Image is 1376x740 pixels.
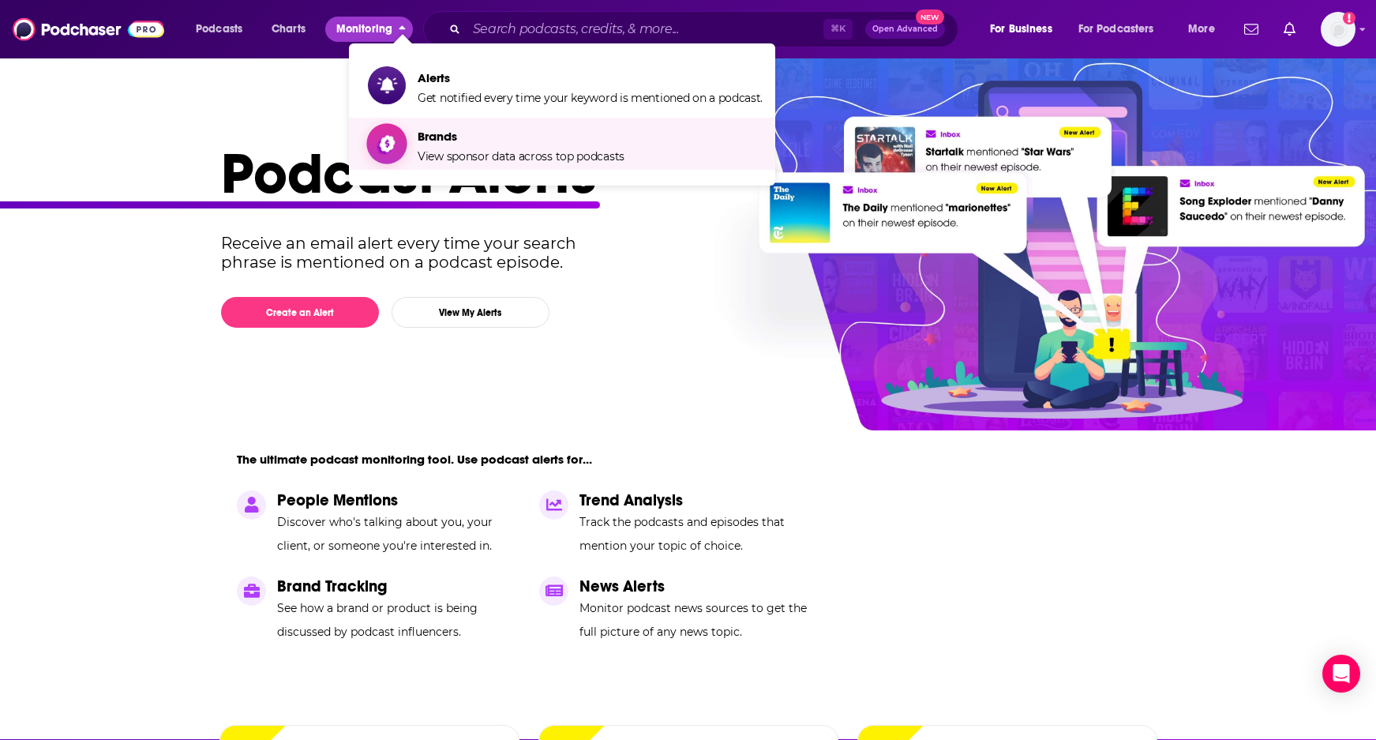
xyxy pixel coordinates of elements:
[325,17,413,42] button: close menu
[261,17,315,42] a: Charts
[1068,17,1177,42] button: open menu
[1188,18,1215,40] span: More
[872,25,938,33] span: Open Advanced
[990,18,1052,40] span: For Business
[865,20,945,39] button: Open AdvancedNew
[1277,16,1302,43] a: Show notifications dropdown
[277,510,520,558] p: Discover who's talking about you, your client, or someone you're interested in.
[418,91,763,105] span: Get notified every time your keyword is mentioned on a podcast.
[1343,12,1355,24] svg: Add a profile image
[579,596,823,644] p: Monitor podcast news sources to get the full picture of any news topic.
[438,11,973,47] div: Search podcasts, credits, & more...
[1322,655,1360,693] div: Open Intercom Messenger
[418,70,763,85] span: Alerts
[579,490,823,510] p: Trend Analysis
[336,18,392,40] span: Monitoring
[392,297,549,328] button: View My Alerts
[823,19,853,39] span: ⌘ K
[1321,12,1355,47] span: Logged in as rstenslie
[272,18,306,40] span: Charts
[579,577,823,596] p: News Alerts
[221,139,1143,208] h1: Podcast Alerts
[418,129,624,144] span: Brands
[916,9,944,24] span: New
[979,17,1072,42] button: open menu
[1078,18,1154,40] span: For Podcasters
[418,149,624,163] span: View sponsor data across top podcasts
[1177,17,1235,42] button: open menu
[13,14,164,44] img: Podchaser - Follow, Share and Rate Podcasts
[579,510,823,558] p: Track the podcasts and episodes that mention your topic of choice.
[1238,16,1265,43] a: Show notifications dropdown
[1321,12,1355,47] button: Show profile menu
[1321,12,1355,47] img: User Profile
[196,18,242,40] span: Podcasts
[467,17,823,42] input: Search podcasts, credits, & more...
[221,297,379,328] button: Create an Alert
[237,452,592,467] p: The ultimate podcast monitoring tool. Use podcast alerts for...
[185,17,263,42] button: open menu
[221,234,606,272] p: Receive an email alert every time your search phrase is mentioned on a podcast episode.
[277,596,520,644] p: See how a brand or product is being discussed by podcast influencers.
[277,490,520,510] p: People Mentions
[277,577,520,596] p: Brand Tracking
